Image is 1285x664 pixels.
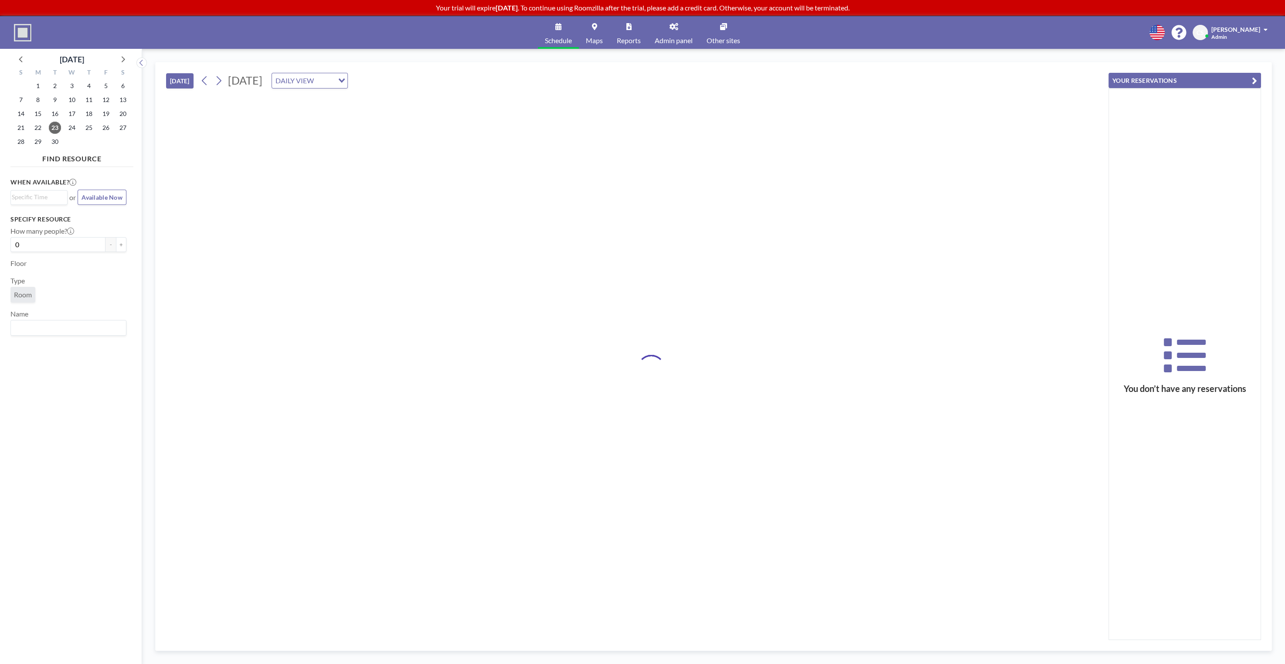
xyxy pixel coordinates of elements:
span: CS [1197,29,1204,37]
button: [DATE] [166,73,194,89]
div: T [47,68,64,79]
span: Saturday, September 20, 2025 [117,108,129,120]
div: M [30,68,47,79]
button: - [105,237,116,252]
span: Wednesday, September 3, 2025 [66,80,78,92]
span: Sunday, September 21, 2025 [15,122,27,134]
span: Friday, September 26, 2025 [100,122,112,134]
span: or [69,193,76,202]
span: Friday, September 19, 2025 [100,108,112,120]
div: W [64,68,81,79]
span: Admin [1211,34,1227,40]
button: + [116,237,126,252]
h4: FIND RESOURCE [10,151,133,163]
label: Name [10,310,28,318]
span: Tuesday, September 16, 2025 [49,108,61,120]
b: [DATE] [496,3,518,12]
div: Search for option [11,191,67,204]
span: Monday, September 22, 2025 [32,122,44,134]
label: How many people? [10,227,74,235]
div: Search for option [11,320,126,335]
span: Schedule [545,37,572,44]
span: Thursday, September 18, 2025 [83,108,95,120]
span: Tuesday, September 9, 2025 [49,94,61,106]
span: Thursday, September 4, 2025 [83,80,95,92]
span: Friday, September 12, 2025 [100,94,112,106]
span: Tuesday, September 30, 2025 [49,136,61,148]
span: Reports [617,37,641,44]
a: Schedule [538,16,579,49]
span: Wednesday, September 24, 2025 [66,122,78,134]
span: Sunday, September 28, 2025 [15,136,27,148]
div: S [13,68,30,79]
span: Maps [586,37,603,44]
h3: Specify resource [10,215,126,223]
span: Wednesday, September 17, 2025 [66,108,78,120]
input: Search for option [12,322,121,334]
span: Saturday, September 13, 2025 [117,94,129,106]
span: Thursday, September 11, 2025 [83,94,95,106]
label: Type [10,276,25,285]
div: S [114,68,131,79]
span: Tuesday, September 23, 2025 [49,122,61,134]
input: Search for option [316,75,333,86]
label: Floor [10,259,27,268]
div: Search for option [272,73,347,88]
span: Room [14,290,32,299]
span: Sunday, September 7, 2025 [15,94,27,106]
span: Thursday, September 25, 2025 [83,122,95,134]
a: Admin panel [648,16,700,49]
span: Sunday, September 14, 2025 [15,108,27,120]
span: Saturday, September 6, 2025 [117,80,129,92]
span: Available Now [82,194,122,201]
img: organization-logo [14,24,31,41]
span: Monday, September 1, 2025 [32,80,44,92]
span: Wednesday, September 10, 2025 [66,94,78,106]
div: T [80,68,97,79]
span: Other sites [707,37,740,44]
span: Monday, September 8, 2025 [32,94,44,106]
span: Saturday, September 27, 2025 [117,122,129,134]
span: Monday, September 29, 2025 [32,136,44,148]
h3: You don’t have any reservations [1109,383,1261,394]
div: F [97,68,114,79]
a: Maps [579,16,610,49]
span: Monday, September 15, 2025 [32,108,44,120]
button: Available Now [78,190,126,205]
span: Tuesday, September 2, 2025 [49,80,61,92]
input: Search for option [12,192,62,202]
span: [DATE] [228,74,262,87]
span: Friday, September 5, 2025 [100,80,112,92]
button: YOUR RESERVATIONS [1108,73,1261,88]
span: [PERSON_NAME] [1211,26,1260,33]
a: Reports [610,16,648,49]
span: DAILY VIEW [274,75,316,86]
a: Other sites [700,16,747,49]
span: Admin panel [655,37,693,44]
div: [DATE] [60,53,84,65]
